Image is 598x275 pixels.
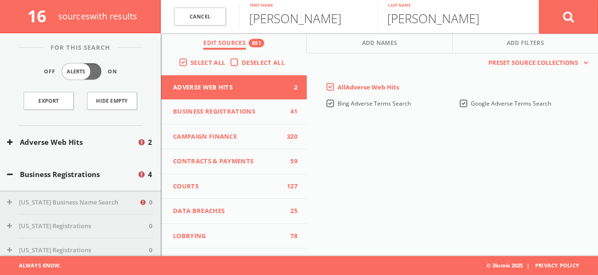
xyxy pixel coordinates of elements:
button: Hide Empty [87,92,137,110]
span: 320 [283,132,297,142]
button: Data Breaches25 [161,199,307,224]
span: | [523,262,533,269]
span: 16 [27,5,54,27]
button: Add Filters [453,33,598,53]
button: Miscellaneous17 [161,248,307,274]
button: [US_STATE] Business Name Search [7,198,139,207]
span: 41 [283,107,297,116]
button: Edit Sources851 [161,33,307,53]
span: Contracts & Payments [173,157,283,166]
span: All Adverse Web Hits [338,83,399,91]
span: source s with results [58,10,138,22]
button: Adverse Web Hits [7,137,137,148]
span: Add Names [362,39,398,50]
button: Adverse Web Hits2 [161,75,307,100]
span: Campaign Finance [173,132,283,142]
span: © illumis 2025 [486,256,591,275]
a: Export [24,92,74,110]
span: Lobbying [173,231,283,241]
button: Lobbying78 [161,224,307,249]
span: 2 [283,83,297,92]
button: Add Names [307,33,452,53]
span: Deselect All [242,58,285,67]
button: [US_STATE] Registrations [7,246,149,255]
span: Edit Sources [203,39,246,50]
span: Google Adverse Terms Search [471,99,551,107]
span: On [108,68,117,76]
span: Off [44,68,55,76]
span: 25 [283,206,297,216]
span: Courts [173,182,283,191]
span: Data Breaches [173,206,283,216]
button: Business Registrations41 [161,99,307,124]
button: Campaign Finance320 [161,124,307,150]
button: [US_STATE] Registrations [7,222,149,231]
span: Bing Adverse Terms Search [338,99,411,107]
span: Select All [191,58,225,67]
span: 59 [283,157,297,166]
button: Courts127 [161,174,307,199]
span: Business Registrations [173,107,283,116]
span: Adverse Web Hits [173,83,283,92]
span: 2 [148,137,152,148]
span: 0 [149,198,152,207]
span: 127 [283,182,297,191]
span: Always Know. [7,256,61,275]
div: 851 [249,39,264,47]
span: Preset Source Collections [484,58,583,68]
span: 0 [149,246,152,255]
span: 78 [283,231,297,241]
button: Business Registrations [7,169,137,180]
a: Cancel [174,8,226,26]
span: Add Filters [507,39,545,50]
a: Privacy Policy [535,262,579,269]
span: For This Search [43,43,117,53]
button: Contracts & Payments59 [161,149,307,174]
button: Preset Source Collections [484,58,589,68]
span: 0 [149,222,152,231]
span: 4 [148,169,152,180]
